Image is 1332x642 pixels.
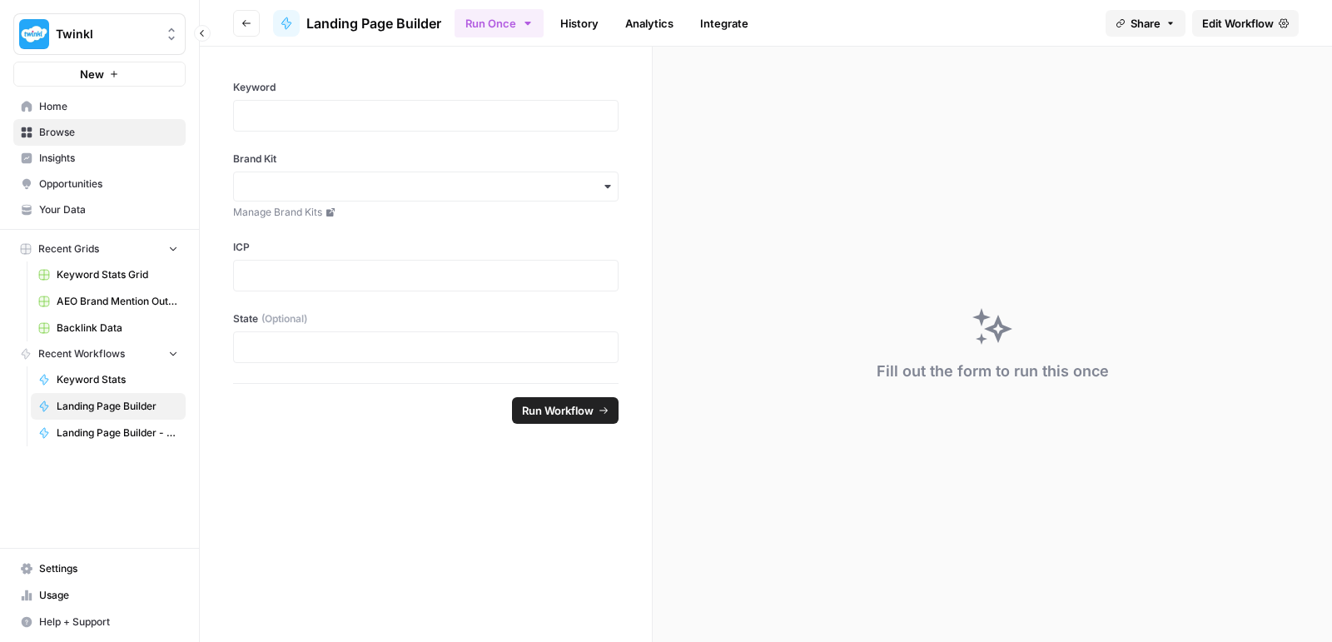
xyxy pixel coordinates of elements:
[31,366,186,393] a: Keyword Stats
[39,615,178,630] span: Help + Support
[550,10,609,37] a: History
[39,202,178,217] span: Your Data
[39,588,178,603] span: Usage
[615,10,683,37] a: Analytics
[1131,15,1161,32] span: Share
[57,426,178,440] span: Landing Page Builder - Alt 1
[31,288,186,315] a: AEO Brand Mention Outreach
[233,80,619,95] label: Keyword
[57,321,178,336] span: Backlink Data
[39,177,178,192] span: Opportunities
[13,236,186,261] button: Recent Grids
[233,240,619,255] label: ICP
[1192,10,1299,37] a: Edit Workflow
[455,9,544,37] button: Run Once
[273,10,441,37] a: Landing Page Builder
[39,561,178,576] span: Settings
[57,372,178,387] span: Keyword Stats
[57,399,178,414] span: Landing Page Builder
[13,13,186,55] button: Workspace: Twinkl
[13,171,186,197] a: Opportunities
[690,10,758,37] a: Integrate
[13,145,186,172] a: Insights
[80,66,104,82] span: New
[512,397,619,424] button: Run Workflow
[31,420,186,446] a: Landing Page Builder - Alt 1
[39,151,178,166] span: Insights
[13,119,186,146] a: Browse
[877,360,1109,383] div: Fill out the form to run this once
[38,346,125,361] span: Recent Workflows
[522,402,594,419] span: Run Workflow
[13,582,186,609] a: Usage
[13,62,186,87] button: New
[39,125,178,140] span: Browse
[31,315,186,341] a: Backlink Data
[31,393,186,420] a: Landing Page Builder
[13,341,186,366] button: Recent Workflows
[57,267,178,282] span: Keyword Stats Grid
[13,609,186,635] button: Help + Support
[1106,10,1185,37] button: Share
[1202,15,1274,32] span: Edit Workflow
[233,311,619,326] label: State
[233,152,619,167] label: Brand Kit
[19,19,49,49] img: Twinkl Logo
[57,294,178,309] span: AEO Brand Mention Outreach
[39,99,178,114] span: Home
[233,205,619,220] a: Manage Brand Kits
[261,311,307,326] span: (Optional)
[13,197,186,223] a: Your Data
[38,241,99,256] span: Recent Grids
[13,93,186,120] a: Home
[56,26,157,42] span: Twinkl
[13,555,186,582] a: Settings
[306,13,441,33] span: Landing Page Builder
[31,261,186,288] a: Keyword Stats Grid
